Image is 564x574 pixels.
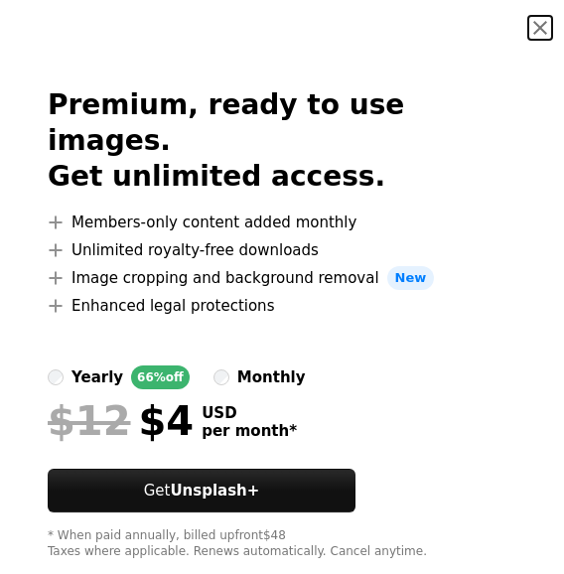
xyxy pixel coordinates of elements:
[237,365,306,389] div: monthly
[387,266,435,290] span: New
[48,238,516,262] li: Unlimited royalty-free downloads
[48,469,355,512] button: GetUnsplash+
[48,294,516,318] li: Enhanced legal protections
[202,422,297,440] span: per month *
[170,482,259,500] strong: Unsplash+
[48,266,516,290] li: Image cropping and background removal
[48,87,516,195] h2: Premium, ready to use images. Get unlimited access.
[213,369,229,385] input: monthly
[48,397,131,445] span: $12
[48,211,516,234] li: Members-only content added monthly
[202,404,297,422] span: USD
[71,365,123,389] div: yearly
[48,528,516,560] div: * When paid annually, billed upfront $48 Taxes where applicable. Renews automatically. Cancel any...
[48,369,64,385] input: yearly66%off
[131,365,190,389] div: 66% off
[48,397,194,445] div: $4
